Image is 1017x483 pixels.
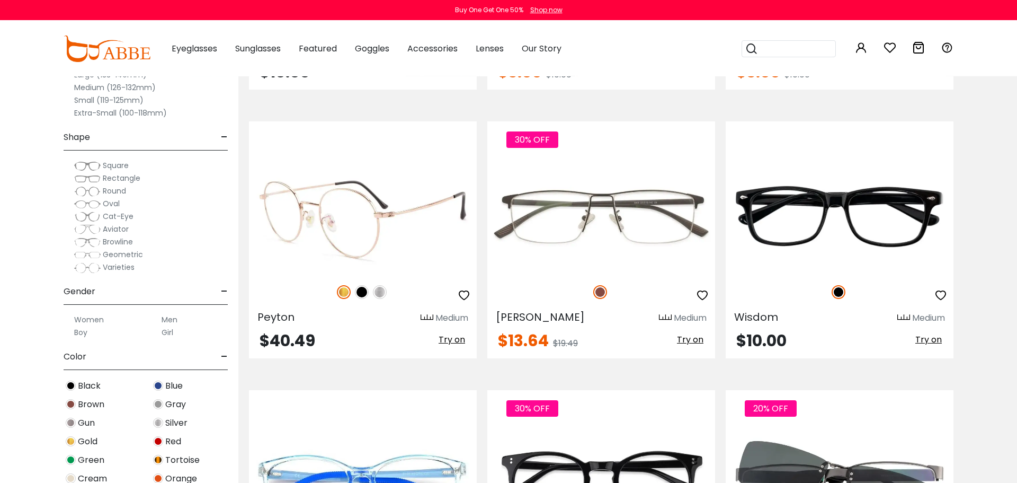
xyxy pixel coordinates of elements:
[66,418,76,428] img: Gun
[915,333,942,346] span: Try on
[235,42,281,55] span: Sunglasses
[165,417,188,429] span: Silver
[506,131,558,148] span: 30% OFF
[677,333,703,346] span: Try on
[439,65,465,77] span: Try on
[530,5,563,15] div: Shop now
[784,68,810,81] span: $10.00
[260,329,315,352] span: $40.49
[74,262,101,274] img: Varieties.png
[74,199,101,209] img: Oval.png
[221,279,228,304] span: -
[355,42,389,55] span: Goggles
[257,310,295,324] span: Peyton
[153,418,163,428] img: Silver
[337,285,351,299] img: Gold
[74,237,101,248] img: Browline.png
[373,285,387,299] img: Silver
[78,398,104,411] span: Brown
[153,381,163,391] img: Blue
[912,333,945,347] button: Try on
[74,326,87,339] label: Boy
[487,160,715,274] img: Brown Isaac - Metal ,Adjust Nose Pads
[165,380,183,392] span: Blue
[153,436,163,446] img: Red
[745,400,797,417] span: 20% OFF
[498,329,549,352] span: $13.64
[435,312,468,324] div: Medium
[726,160,953,274] img: Black Wisdom - Acetate ,Universal Bridge Fit
[78,417,95,429] span: Gun
[165,454,200,467] span: Tortoise
[915,65,942,77] span: Try on
[74,186,101,197] img: Round.png
[103,236,133,247] span: Browline
[165,398,186,411] span: Gray
[74,212,101,222] img: Cat-Eye.png
[64,344,86,370] span: Color
[553,337,578,349] span: $19.49
[153,455,163,465] img: Tortoise
[439,333,465,346] span: Try on
[103,249,143,260] span: Geometric
[172,42,217,55] span: Eyeglasses
[74,107,167,119] label: Extra-Small (100-118mm)
[103,262,135,273] span: Varieties
[103,211,133,222] span: Cat-Eye
[64,279,95,304] span: Gender
[165,435,181,448] span: Red
[103,173,140,183] span: Rectangle
[455,5,523,15] div: Buy One Get One 50%
[832,285,845,299] img: Black
[74,224,101,235] img: Aviator.png
[66,381,76,391] img: Black
[66,399,76,409] img: Brown
[153,399,163,409] img: Gray
[162,313,177,326] label: Men
[74,173,101,184] img: Rectangle.png
[74,250,101,260] img: Geometric.png
[407,42,458,55] span: Accessories
[299,42,337,55] span: Featured
[522,42,561,55] span: Our Story
[221,125,228,150] span: -
[103,186,126,196] span: Round
[355,285,369,299] img: Black
[64,125,90,150] span: Shape
[421,314,433,322] img: size ruler
[103,160,129,171] span: Square
[659,314,672,322] img: size ruler
[677,65,703,77] span: Try on
[435,333,468,347] button: Try on
[221,344,228,370] span: -
[74,94,144,107] label: Small (119-125mm)
[736,329,787,352] span: $10.00
[74,81,156,94] label: Medium (126-132mm)
[162,326,173,339] label: Girl
[912,312,945,324] div: Medium
[525,5,563,14] a: Shop now
[476,42,504,55] span: Lenses
[103,224,129,234] span: Aviator
[78,435,97,448] span: Gold
[593,285,607,299] img: Brown
[103,198,120,209] span: Oval
[66,455,76,465] img: Green
[506,400,558,417] span: 30% OFF
[78,454,104,467] span: Green
[66,436,76,446] img: Gold
[64,36,150,62] img: abbeglasses.com
[78,380,101,392] span: Black
[897,314,910,322] img: size ruler
[496,310,585,324] span: [PERSON_NAME]
[74,161,101,171] img: Square.png
[734,310,778,324] span: Wisdom
[74,313,104,326] label: Women
[674,312,707,324] div: Medium
[674,333,707,347] button: Try on
[249,160,477,274] img: Gold Peyton - Titanium ,Adjust Nose Pads
[546,68,572,81] span: $10.00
